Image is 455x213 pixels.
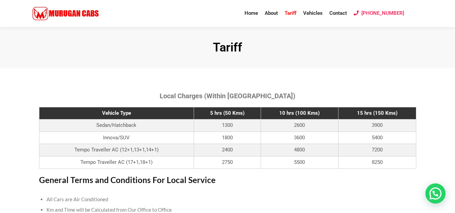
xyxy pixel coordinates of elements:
[194,119,261,132] td: 1300
[261,119,338,132] td: 2600
[261,107,338,119] th: 10 hrs (100 Kms)
[39,175,416,185] h3: General Terms and Conditions For Local Service
[338,156,416,169] td: 8250
[39,132,194,144] td: Innova/SUV
[285,10,296,16] span: Tariff
[425,183,446,204] div: 💬 Need help? Open chat
[39,156,194,169] td: Tempo Traveller AC (17+1,18+1)
[39,144,194,156] td: Tempo Traveller AC (12+1,13+1,14+1)
[338,119,416,132] td: 3900
[194,156,261,169] td: 2750
[32,40,423,55] h1: Tariff
[261,156,338,169] td: 5500
[261,144,338,156] td: 4800
[329,10,347,16] span: Contact
[338,132,416,144] td: 5400
[39,92,416,100] h4: Local Charges (Within [GEOGRAPHIC_DATA])
[245,10,258,16] span: Home
[39,107,194,119] th: Vehicle Type
[303,10,323,16] span: Vehicles
[361,10,404,16] span: [PHONE_NUMBER]
[194,107,261,119] th: 5 hrs (50 Kms)
[338,144,416,156] td: 7200
[338,107,416,119] th: 15 hrs (150 Kms)
[46,194,409,205] li: All Cars are Air Conditioned
[194,132,261,144] td: 1800
[265,10,278,16] span: About
[39,119,194,132] td: Sedan/Hatchback
[261,132,338,144] td: 3600
[194,144,261,156] td: 2400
